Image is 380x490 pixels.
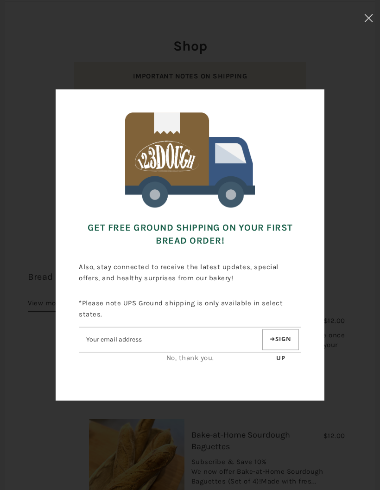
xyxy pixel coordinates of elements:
p: Also, stay connected to receive the latest updates, special offers, and healthy surprises from ou... [79,255,301,291]
img: 123Dough Bakery Free Shipping for First Time Customers [125,112,255,207]
div: *Please note UPS Ground shipping is only available in select states. [79,291,301,371]
a: No, thank you. [166,354,214,362]
input: Email address [79,332,260,348]
h3: Get FREE Ground Shipping on Your First Bread Order! [79,215,301,255]
button: Sign up [262,329,299,350]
